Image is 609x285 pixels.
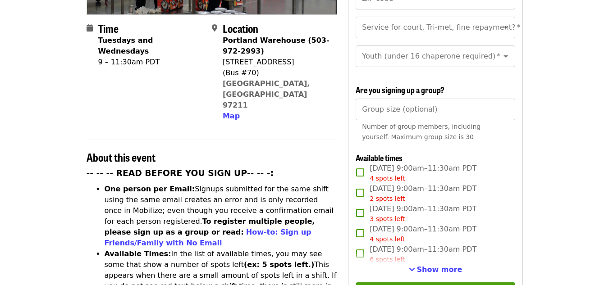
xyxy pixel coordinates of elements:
span: Location [223,20,258,36]
strong: To register multiple people, please sign up as a group or read: [105,217,315,236]
span: [DATE] 9:00am–11:30am PDT [370,163,476,183]
button: Open [499,50,512,63]
span: 6 spots left [370,256,405,263]
span: [DATE] 9:00am–11:30am PDT [370,204,476,224]
span: [DATE] 9:00am–11:30am PDT [370,224,476,244]
i: calendar icon [87,24,93,32]
span: Available times [356,152,403,163]
strong: Available Times: [105,249,171,258]
span: [DATE] 9:00am–11:30am PDT [370,183,476,204]
div: (Bus #70) [223,68,330,78]
div: [STREET_ADDRESS] [223,57,330,68]
input: [object Object] [356,99,515,120]
span: Time [98,20,119,36]
strong: One person per Email: [105,185,195,193]
button: See more timeslots [409,264,462,275]
span: Show more [417,265,462,274]
span: 3 spots left [370,215,405,222]
li: Signups submitted for the same shift using the same email creates an error and is only recorded o... [105,184,338,249]
button: Open [499,21,512,34]
span: Are you signing up a group? [356,84,444,95]
button: Map [223,111,240,122]
span: 4 spots left [370,235,405,243]
a: [GEOGRAPHIC_DATA], [GEOGRAPHIC_DATA] 97211 [223,79,310,109]
span: About this event [87,149,156,165]
span: Map [223,112,240,120]
strong: (ex: 5 spots left.) [244,260,314,269]
span: 2 spots left [370,195,405,202]
strong: Tuesdays and Wednesdays [98,36,153,55]
strong: -- -- -- READ BEFORE YOU SIGN UP-- -- -: [87,168,274,178]
span: 4 spots left [370,175,405,182]
div: 9 – 11:30am PDT [98,57,205,68]
span: Number of group members, including yourself. Maximum group size is 30 [362,123,481,140]
strong: Portland Warehouse (503-972-2993) [223,36,330,55]
a: How-to: Sign up Friends/Family with No Email [105,228,311,247]
span: [DATE] 9:00am–11:30am PDT [370,244,476,264]
i: map-marker-alt icon [212,24,217,32]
